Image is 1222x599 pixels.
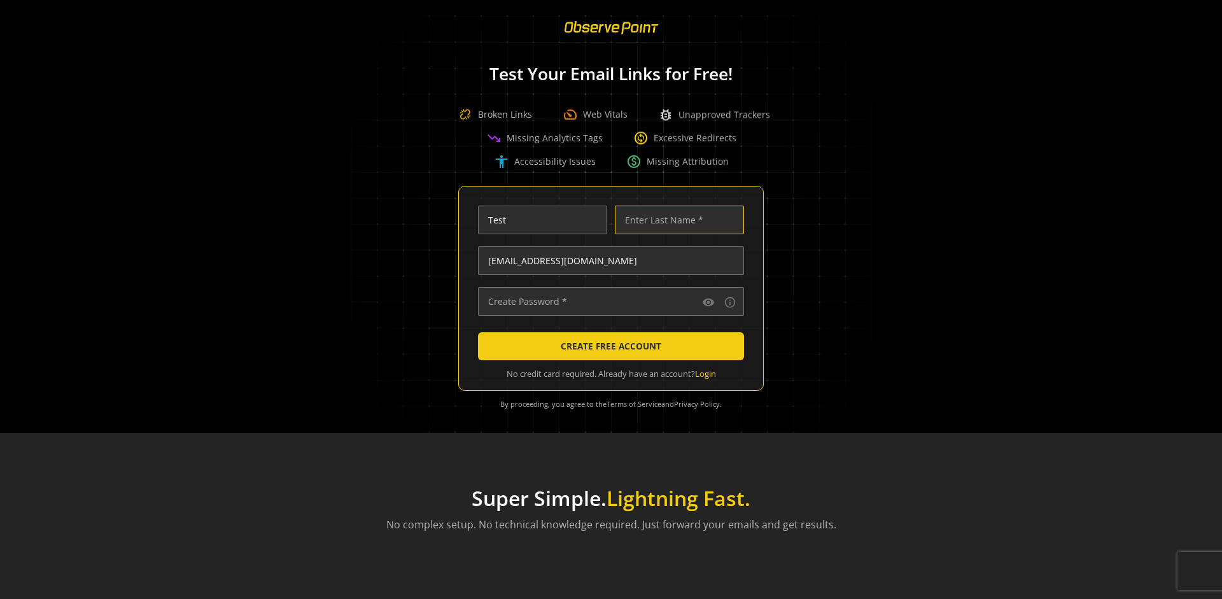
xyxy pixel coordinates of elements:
div: No credit card required. Already have an account? [478,368,744,380]
span: speed [563,107,578,122]
span: Lightning Fast. [607,484,750,512]
div: By proceeding, you agree to the and . [474,391,748,418]
button: Password requirements [722,295,738,310]
div: Missing Attribution [626,154,729,169]
input: Enter Last Name * [615,206,744,234]
span: accessibility [494,154,509,169]
span: trending_down [486,130,502,146]
span: CREATE FREE ACCOUNT [561,335,661,358]
button: CREATE FREE ACCOUNT [478,332,744,360]
a: ObservePoint Homepage [556,29,666,41]
input: Enter First Name * [478,206,607,234]
div: Missing Analytics Tags [486,130,603,146]
a: Privacy Policy [674,399,720,409]
input: Enter Email Address (name@work-email.com) * [478,246,744,275]
h1: Test Your Email Links for Free! [331,65,891,83]
div: Accessibility Issues [494,154,596,169]
mat-icon: info_outline [724,296,736,309]
div: Unapproved Trackers [658,107,770,122]
span: change_circle [633,130,649,146]
span: paid [626,154,642,169]
img: Broken Link [453,102,478,127]
a: Terms of Service [607,399,661,409]
input: Create Password * [478,287,744,316]
div: Web Vitals [563,107,628,122]
div: Broken Links [453,102,532,127]
mat-icon: visibility [702,296,715,309]
a: Login [695,368,716,379]
span: bug_report [658,107,673,122]
p: No complex setup. No technical knowledge required. Just forward your emails and get results. [386,517,836,532]
h1: Super Simple. [386,486,836,511]
div: Excessive Redirects [633,130,736,146]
